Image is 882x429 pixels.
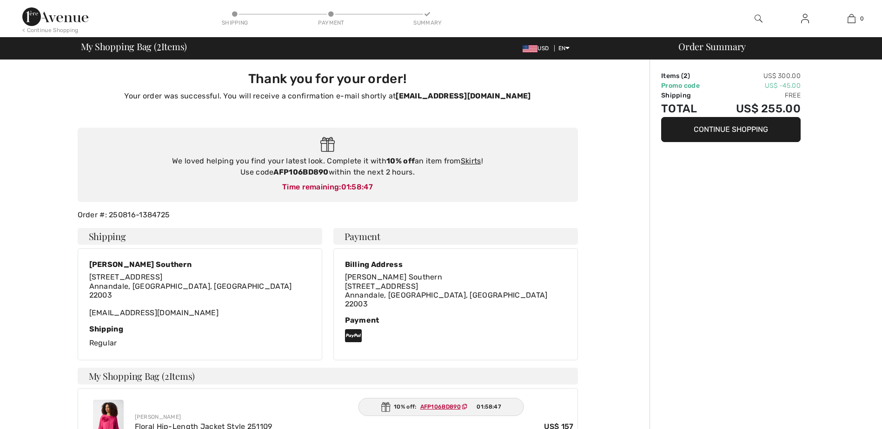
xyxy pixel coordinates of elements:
[794,13,816,25] a: Sign In
[413,19,441,27] div: Summary
[477,403,501,411] span: 01:58:47
[87,156,569,178] div: We loved helping you find your latest look. Complete it with an item from ! Use code within the n...
[661,117,801,142] button: Continue Shopping
[381,402,390,412] img: Gift.svg
[386,156,415,165] strong: 10% off
[89,273,292,317] div: [EMAIL_ADDRESS][DOMAIN_NAME]
[860,14,864,23] span: 0
[713,81,801,91] td: US$ -45.00
[341,182,373,191] span: 01:58:47
[420,403,461,410] ins: AFP106BD890
[81,42,187,51] span: My Shopping Bag ( Items)
[461,156,481,165] a: Skirts
[683,72,688,80] span: 2
[801,13,809,24] img: My Info
[333,228,578,245] h4: Payment
[89,325,311,348] div: Regular
[83,71,572,87] h3: Thank you for your order!
[661,71,713,81] td: Items ( )
[78,368,578,384] h4: My Shopping Bag ( Items)
[848,13,855,24] img: My Bag
[358,398,524,416] div: 10% off:
[713,91,801,100] td: Free
[523,45,537,52] img: US Dollar
[135,413,574,421] div: [PERSON_NAME]
[661,81,713,91] td: Promo code
[345,273,443,281] span: [PERSON_NAME] Southern
[713,100,801,117] td: US$ 255.00
[221,19,249,27] div: Shipping
[523,45,552,52] span: USD
[713,71,801,81] td: US$ 300.00
[661,91,713,100] td: Shipping
[345,316,566,325] div: Payment
[89,260,292,269] div: [PERSON_NAME] Southern
[396,91,531,100] strong: [EMAIL_ADDRESS][DOMAIN_NAME]
[558,45,570,52] span: EN
[78,228,322,245] h4: Shipping
[22,26,79,34] div: < Continue Shopping
[829,13,874,24] a: 0
[273,168,328,176] strong: AFP106BD890
[667,42,876,51] div: Order Summary
[317,19,345,27] div: Payment
[345,282,548,308] span: [STREET_ADDRESS] Annandale, [GEOGRAPHIC_DATA], [GEOGRAPHIC_DATA] 22003
[83,91,572,102] p: Your order was successful. You will receive a confirmation e-mail shortly at
[661,100,713,117] td: Total
[755,13,763,24] img: search the website
[87,182,569,193] div: Time remaining:
[89,325,311,333] div: Shipping
[345,260,548,269] div: Billing Address
[157,39,161,52] span: 2
[165,370,169,382] span: 2
[89,273,292,299] span: [STREET_ADDRESS] Annandale, [GEOGRAPHIC_DATA], [GEOGRAPHIC_DATA] 22003
[72,209,584,221] div: Order #: 250816-1384725
[320,137,335,152] img: Gift.svg
[22,7,88,26] img: 1ère Avenue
